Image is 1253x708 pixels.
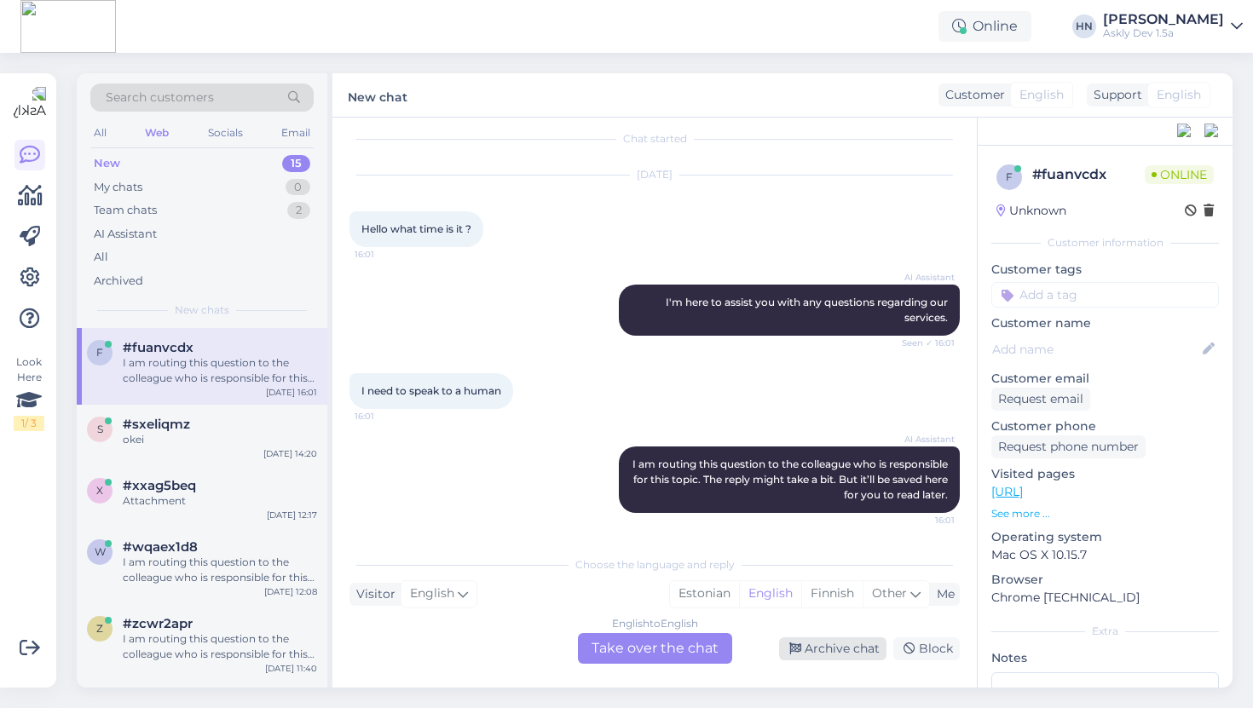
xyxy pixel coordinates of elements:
[265,662,317,675] div: [DATE] 11:40
[991,571,1219,589] p: Browser
[141,122,172,144] div: Web
[14,416,44,431] div: 1 / 3
[779,637,886,660] div: Archive chat
[930,585,955,603] div: Me
[1157,86,1201,104] span: English
[361,222,471,235] span: Hello what time is it ?
[992,340,1199,359] input: Add name
[355,248,419,261] span: 16:01
[96,346,103,359] span: f
[891,514,955,527] span: 16:01
[205,122,246,144] div: Socials
[739,581,801,607] div: English
[1177,124,1192,139] img: pd
[95,545,106,558] span: w
[891,271,955,284] span: AI Assistant
[991,546,1219,564] p: Mac OS X 10.15.7
[991,465,1219,483] p: Visited pages
[123,417,190,432] span: #sxeliqmz
[1103,13,1224,26] div: [PERSON_NAME]
[96,484,103,497] span: x
[264,585,317,598] div: [DATE] 12:08
[991,506,1219,521] p: See more ...
[991,261,1219,279] p: Customer tags
[1204,124,1220,139] img: zendesk
[96,622,103,635] span: z
[286,179,310,196] div: 0
[123,555,317,585] div: I am routing this question to the colleague who is responsible for this topic. The reply might ta...
[612,616,698,631] div: English to English
[287,202,310,219] div: 2
[94,202,157,219] div: Team chats
[996,202,1066,220] div: Unknown
[1087,86,1142,104] div: Support
[938,86,1005,104] div: Customer
[893,637,960,660] div: Block
[578,633,732,664] div: Take over the chat
[348,83,407,106] label: New chat
[361,384,501,397] span: I need to speak to a human
[263,447,317,460] div: [DATE] 14:20
[410,584,454,603] span: English
[1103,13,1243,40] a: [PERSON_NAME]Askly Dev 1.5a
[123,355,317,386] div: I am routing this question to the colleague who is responsible for this topic. The reply might ta...
[991,589,1219,607] p: Chrome [TECHNICAL_ID]
[355,410,419,423] span: 16:01
[991,314,1219,332] p: Customer name
[97,423,103,435] span: s
[991,235,1219,250] div: Customer information
[1006,170,1013,183] span: f
[123,493,317,509] div: Attachment
[991,282,1219,308] input: Add a tag
[1072,14,1096,38] div: HN
[666,296,950,324] span: I'm here to assist you with any questions regarding our services.
[991,649,1219,667] p: Notes
[282,155,310,172] div: 15
[94,249,108,266] div: All
[1145,165,1214,184] span: Online
[349,557,960,573] div: Choose the language and reply
[632,458,950,501] span: I am routing this question to the colleague who is responsible for this topic. The reply might ta...
[175,302,229,318] span: New chats
[991,435,1146,458] div: Request phone number
[14,87,46,119] img: Askly Logo
[349,131,960,147] div: Chat started
[349,585,396,603] div: Visitor
[801,581,863,607] div: Finnish
[94,273,143,290] div: Archived
[1019,86,1064,104] span: English
[123,340,193,355] span: #fuanvcdx
[349,167,960,182] div: [DATE]
[123,631,317,662] div: I am routing this question to the colleague who is responsible for this topic. The reply might ta...
[1103,26,1224,40] div: Askly Dev 1.5a
[938,11,1031,42] div: Online
[14,354,44,431] div: Look Here
[267,509,317,521] div: [DATE] 12:17
[94,155,120,172] div: New
[123,616,193,631] span: #zcwr2apr
[90,122,110,144] div: All
[991,528,1219,546] p: Operating system
[123,478,196,493] span: #xxag5beq
[123,432,317,447] div: okei
[94,226,157,243] div: AI Assistant
[670,581,739,607] div: Estonian
[991,370,1219,388] p: Customer email
[278,122,314,144] div: Email
[266,386,317,399] div: [DATE] 16:01
[94,179,142,196] div: My chats
[991,484,1023,499] a: [URL]
[106,89,214,106] span: Search customers
[891,433,955,446] span: AI Assistant
[872,585,907,601] span: Other
[123,539,198,555] span: #wqaex1d8
[991,417,1219,435] p: Customer phone
[991,624,1219,639] div: Extra
[991,388,1090,411] div: Request email
[891,337,955,349] span: Seen ✓ 16:01
[1032,164,1145,185] div: # fuanvcdx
